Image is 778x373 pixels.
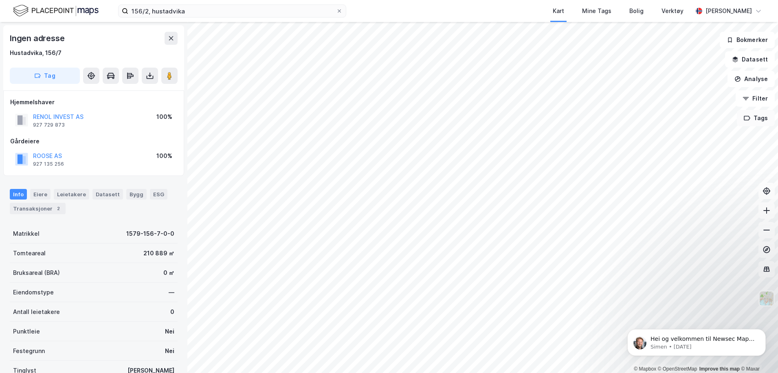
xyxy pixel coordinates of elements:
[737,110,775,126] button: Tags
[727,71,775,87] button: Analyse
[699,366,740,372] a: Improve this map
[30,189,51,200] div: Eiere
[582,6,611,16] div: Mine Tags
[54,189,89,200] div: Leietakere
[13,248,46,258] div: Tomteareal
[629,6,644,16] div: Bolig
[156,112,172,122] div: 100%
[156,151,172,161] div: 100%
[13,229,40,239] div: Matrikkel
[10,136,177,146] div: Gårdeiere
[13,4,99,18] img: logo.f888ab2527a4732fd821a326f86c7f29.svg
[13,287,54,297] div: Eiendomstype
[725,51,775,68] button: Datasett
[165,327,174,336] div: Nei
[10,189,27,200] div: Info
[13,327,40,336] div: Punktleie
[150,189,167,200] div: ESG
[662,6,683,16] div: Verktøy
[13,268,60,278] div: Bruksareal (BRA)
[169,287,174,297] div: —
[10,97,177,107] div: Hjemmelshaver
[736,90,775,107] button: Filter
[126,189,147,200] div: Bygg
[705,6,752,16] div: [PERSON_NAME]
[10,68,80,84] button: Tag
[143,248,174,258] div: 210 889 ㎡
[10,203,66,214] div: Transaksjoner
[10,32,66,45] div: Ingen adresse
[759,291,774,306] img: Z
[10,48,62,58] div: Hustadvika, 156/7
[553,6,564,16] div: Kart
[13,346,45,356] div: Festegrunn
[658,366,697,372] a: OpenStreetMap
[634,366,656,372] a: Mapbox
[126,229,174,239] div: 1579-156-7-0-0
[54,204,62,213] div: 2
[92,189,123,200] div: Datasett
[163,268,174,278] div: 0 ㎡
[13,307,60,317] div: Antall leietakere
[720,32,775,48] button: Bokmerker
[128,5,336,17] input: Søk på adresse, matrikkel, gårdeiere, leietakere eller personer
[165,346,174,356] div: Nei
[170,307,174,317] div: 0
[33,161,64,167] div: 927 135 256
[33,122,65,128] div: 927 729 873
[615,312,778,369] iframe: Intercom notifications message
